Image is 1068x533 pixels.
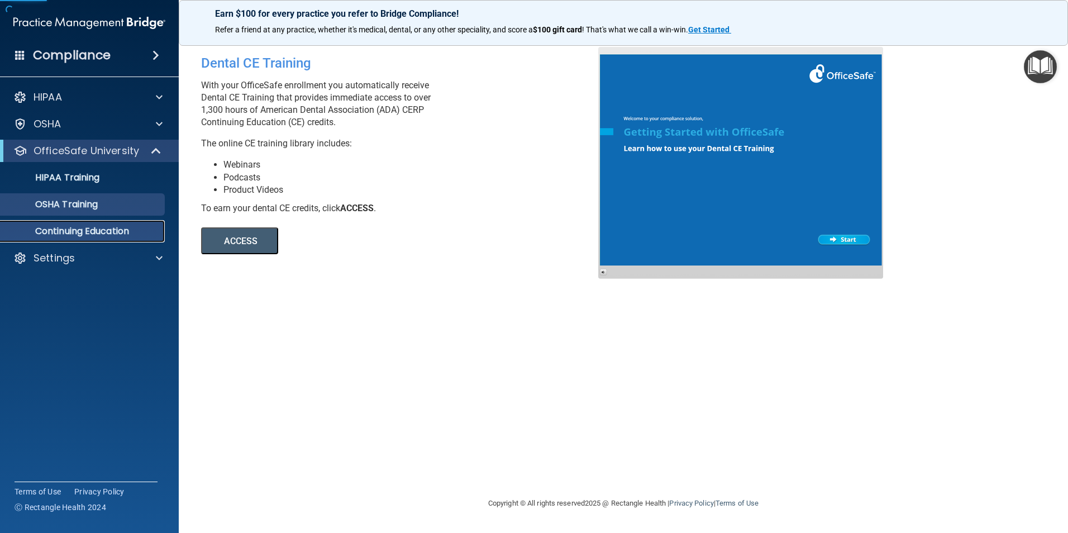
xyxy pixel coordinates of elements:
p: HIPAA Training [7,172,99,183]
li: Product Videos [223,184,607,196]
h4: Compliance [33,47,111,63]
p: OSHA Training [7,199,98,210]
span: Ⓒ Rectangle Health 2024 [15,502,106,513]
a: OSHA [13,117,163,131]
p: HIPAA [34,91,62,104]
a: Terms of Use [15,486,61,497]
a: ACCESS [201,237,507,246]
a: Settings [13,251,163,265]
div: Dental CE Training [201,47,607,79]
strong: $100 gift card [533,25,582,34]
b: ACCESS [340,203,374,213]
div: Copyright © All rights reserved 2025 @ Rectangle Health | | [419,486,827,521]
img: PMB logo [13,12,165,34]
div: To earn your dental CE credits, click . [201,202,607,215]
p: OSHA [34,117,61,131]
strong: Get Started [688,25,730,34]
button: ACCESS [201,227,278,254]
a: Get Started [688,25,731,34]
p: The online CE training library includes: [201,137,607,150]
a: Privacy Policy [74,486,125,497]
a: HIPAA [13,91,163,104]
p: OfficeSafe University [34,144,139,158]
p: Settings [34,251,75,265]
p: Continuing Education [7,226,160,237]
a: OfficeSafe University [13,144,162,158]
a: Terms of Use [716,499,759,507]
p: With your OfficeSafe enrollment you automatically receive Dental CE Training that provides immedi... [201,79,607,129]
li: Webinars [223,159,607,171]
span: ! That's what we call a win-win. [582,25,688,34]
button: Open Resource Center [1024,50,1057,83]
p: Earn $100 for every practice you refer to Bridge Compliance! [215,8,1032,19]
a: Privacy Policy [669,499,713,507]
li: Podcasts [223,172,607,184]
span: Refer a friend at any practice, whether it's medical, dental, or any other speciality, and score a [215,25,533,34]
